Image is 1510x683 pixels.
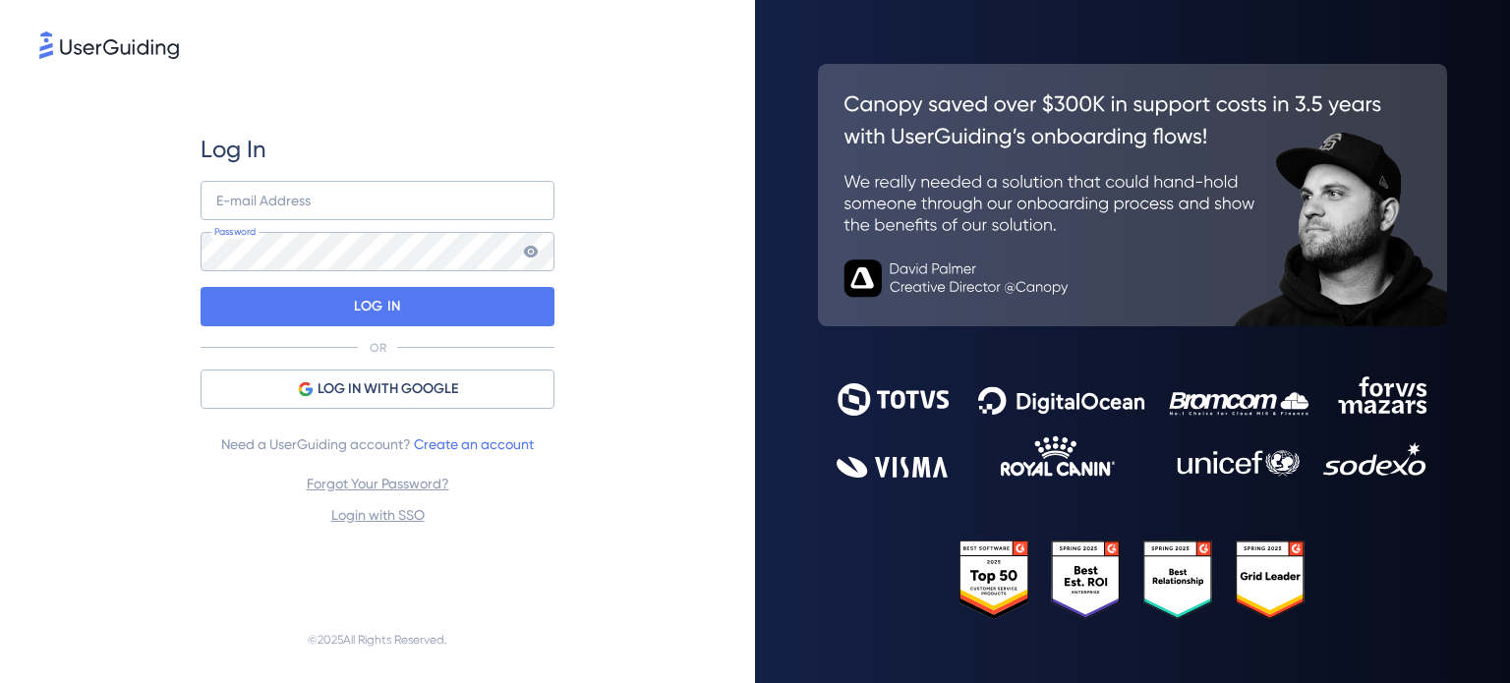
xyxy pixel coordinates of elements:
[221,432,534,456] span: Need a UserGuiding account?
[201,181,554,220] input: example@company.com
[307,476,449,491] a: Forgot Your Password?
[818,64,1447,327] img: 26c0aa7c25a843aed4baddd2b5e0fa68.svg
[331,507,425,523] a: Login with SSO
[837,376,1428,477] img: 9302ce2ac39453076f5bc0f2f2ca889b.svg
[39,31,179,59] img: 8faab4ba6bc7696a72372aa768b0286c.svg
[201,134,266,165] span: Log In
[354,291,400,322] p: LOG IN
[308,628,447,652] span: © 2025 All Rights Reserved.
[318,377,458,401] span: LOG IN WITH GOOGLE
[370,340,386,356] p: OR
[959,541,1306,619] img: 25303e33045975176eb484905ab012ff.svg
[414,436,534,452] a: Create an account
